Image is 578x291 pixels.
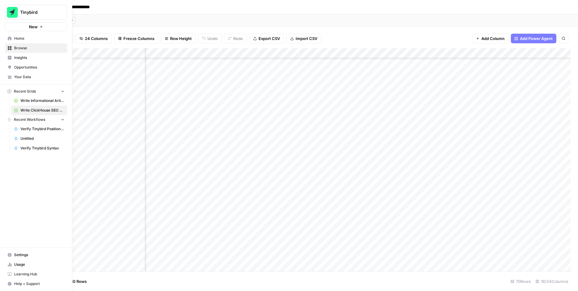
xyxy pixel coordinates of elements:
button: Recent Workflows [5,115,67,124]
span: Learning Hub [14,271,64,277]
button: Export CSV [249,34,284,43]
a: Home [5,34,67,43]
span: Help + Support [14,281,64,286]
a: Settings [5,250,67,260]
a: Usage [5,260,67,269]
button: Import CSV [286,34,321,43]
span: Recent Workflows [14,117,45,122]
div: 18/24 Columns [533,277,571,286]
a: Verify Tinybird Positioning [11,124,67,134]
span: Row Height [170,35,192,41]
button: Undo [198,34,222,43]
button: Help + Support [5,279,67,289]
a: Insights [5,53,67,63]
div: 70 Rows [508,277,533,286]
span: New [29,24,38,30]
a: Write ClickHouse SEO Article [11,106,67,115]
span: Export CSV [259,35,280,41]
button: Add Column [472,34,508,43]
span: Verify Tinybird Syntax [20,145,64,151]
a: Write Informational Article [11,96,67,106]
a: Your Data [5,72,67,82]
span: Your Data [14,74,64,80]
a: Learning Hub [5,269,67,279]
span: Untitled [20,136,64,141]
span: Opportunities [14,65,64,70]
span: Settings [14,252,64,258]
span: Verify Tinybird Positioning [20,126,64,132]
span: Insights [14,55,64,60]
a: Untitled [11,134,67,143]
img: Tinybird Logo [7,7,18,18]
span: Home [14,36,64,41]
a: Opportunities [5,63,67,72]
span: Usage [14,262,64,267]
button: Recent Grids [5,87,67,96]
span: Import CSV [296,35,317,41]
span: 24 Columns [85,35,108,41]
span: Write Informational Article [20,98,64,103]
a: Browse [5,43,67,53]
span: Add Power Agent [520,35,553,41]
span: Browse [14,45,64,51]
span: Write ClickHouse SEO Article [20,108,64,113]
span: Add 10 Rows [63,278,87,284]
button: Workspace: Tinybird [5,5,67,20]
span: Tinybird [20,9,57,15]
span: Freeze Columns [123,35,154,41]
span: Undo [207,35,218,41]
button: Add Power Agent [511,34,556,43]
a: Verify Tinybird Syntax [11,143,67,153]
button: Redo [224,34,247,43]
button: 24 Columns [76,34,112,43]
span: Recent Grids [14,89,36,94]
button: Freeze Columns [114,34,158,43]
span: Add Column [481,35,505,41]
button: New [5,22,67,31]
span: Redo [233,35,243,41]
button: Row Height [161,34,196,43]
